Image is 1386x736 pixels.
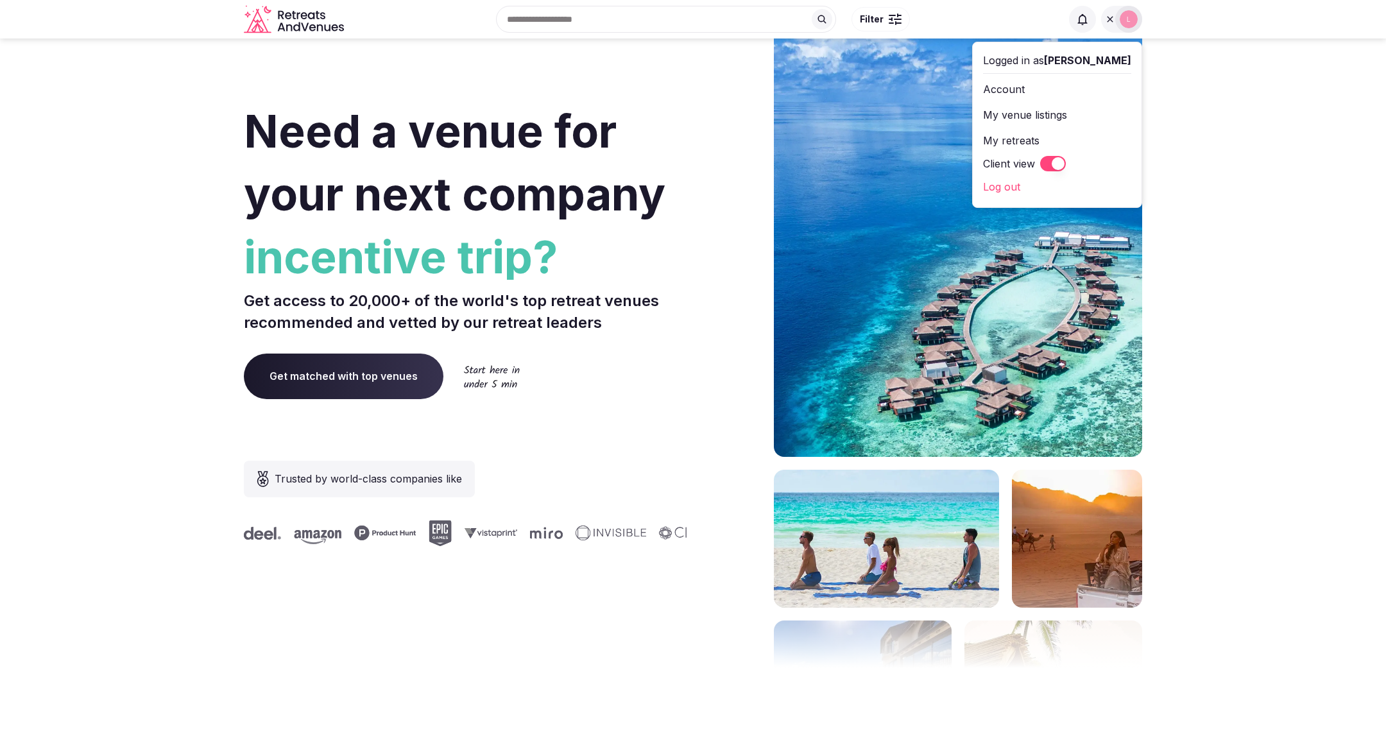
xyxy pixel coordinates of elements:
[983,105,1131,125] a: My venue listings
[1044,54,1131,67] span: [PERSON_NAME]
[244,104,665,221] span: Need a venue for your next company
[429,520,452,546] svg: Epic Games company logo
[464,365,520,388] img: Start here in under 5 min
[244,290,688,333] p: Get access to 20,000+ of the world's top retreat venues recommended and vetted by our retreat lea...
[244,5,346,34] svg: Retreats and Venues company logo
[465,527,517,538] svg: Vistaprint company logo
[983,79,1131,99] a: Account
[983,176,1131,197] a: Log out
[983,53,1131,68] div: Logged in as
[244,5,346,34] a: Visit the homepage
[530,527,563,539] svg: Miro company logo
[244,226,688,289] span: incentive trip?
[774,470,999,608] img: yoga on tropical beach
[275,471,462,486] span: Trusted by world-class companies like
[851,7,910,31] button: Filter
[983,156,1035,171] label: Client view
[1120,10,1138,28] img: Luwam Beyin
[983,130,1131,151] a: My retreats
[576,526,646,541] svg: Invisible company logo
[860,13,884,26] span: Filter
[1012,470,1142,608] img: woman sitting in back of truck with camels
[244,527,281,540] svg: Deel company logo
[244,354,443,398] a: Get matched with top venues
